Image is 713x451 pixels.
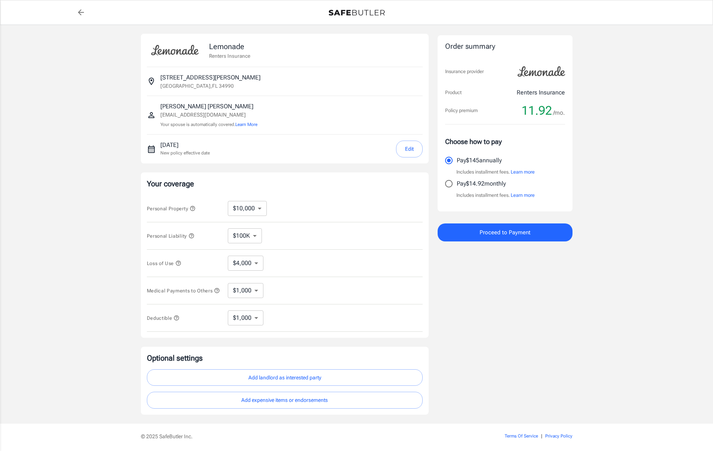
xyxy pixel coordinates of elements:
[517,88,565,97] p: Renters Insurance
[505,433,538,439] a: Terms Of Service
[541,433,542,439] span: |
[160,73,260,82] p: [STREET_ADDRESS][PERSON_NAME]
[160,121,257,128] p: Your spouse is automatically covered.
[457,156,502,165] p: Pay $145 annually
[160,102,257,111] p: [PERSON_NAME] [PERSON_NAME]
[553,108,565,118] span: /mo.
[438,223,572,241] button: Proceed to Payment
[147,145,156,154] svg: New policy start date
[147,206,196,211] span: Personal Property
[445,41,565,52] div: Order summary
[445,68,484,75] p: Insurance provider
[445,136,565,147] p: Choose how to pay
[147,353,423,363] p: Optional settings
[160,150,210,156] p: New policy effective date
[511,192,535,199] button: Learn more
[147,204,196,213] button: Personal Property
[445,89,462,96] p: Product
[456,192,535,199] p: Includes installment fees.
[522,103,552,118] span: 11.92
[545,433,572,439] a: Privacy Policy
[209,41,250,52] p: Lemonade
[457,179,506,188] p: Pay $14.92 monthly
[147,261,181,266] span: Loss of Use
[147,77,156,86] svg: Insured address
[147,286,220,295] button: Medical Payments to Others
[456,168,535,176] p: Includes installment fees.
[147,231,194,240] button: Personal Liability
[513,61,570,82] img: Lemonade
[209,52,250,60] p: Renters Insurance
[73,5,88,20] a: back to quotes
[160,111,257,119] p: [EMAIL_ADDRESS][DOMAIN_NAME]
[147,178,423,189] p: Your coverage
[147,111,156,120] svg: Insured person
[511,168,535,176] button: Learn more
[160,82,234,90] p: [GEOGRAPHIC_DATA] , FL 34990
[147,392,423,409] button: Add expensive items or endorsements
[160,141,210,150] p: [DATE]
[480,228,531,237] span: Proceed to Payment
[147,315,180,321] span: Deductible
[147,40,203,61] img: Lemonade
[445,107,478,114] p: Policy premium
[329,10,385,16] img: Back to quotes
[147,313,180,322] button: Deductible
[396,141,423,157] button: Edit
[147,369,423,386] button: Add landlord as interested party
[147,288,220,294] span: Medical Payments to Others
[141,433,462,440] p: © 2025 SafeButler Inc.
[147,259,181,268] button: Loss of Use
[147,233,194,239] span: Personal Liability
[235,121,257,128] button: Learn More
